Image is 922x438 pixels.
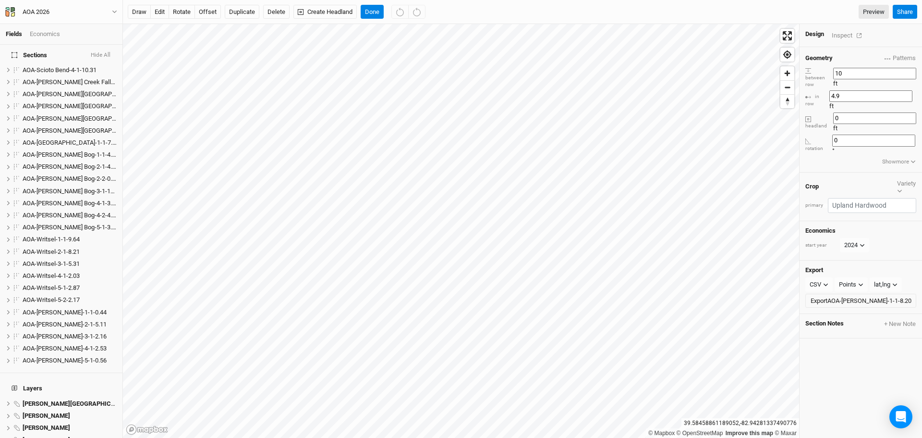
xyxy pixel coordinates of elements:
span: [PERSON_NAME] [23,424,70,431]
span: AOA-[PERSON_NAME] Bog-2-2-0.25 [23,175,119,182]
div: Elick [23,424,117,432]
span: AOA-[PERSON_NAME][GEOGRAPHIC_DATA]-1-3-0.43 [23,102,165,110]
div: Economics [30,30,60,38]
div: headland [805,116,833,130]
span: AOA-[PERSON_NAME] Bog-4-1-3.19 [23,200,119,207]
span: Zoom out [780,81,794,94]
div: AOA-Scioto Bend-4-1-10.31 [23,66,117,74]
div: in row [805,93,829,107]
a: Preview [859,5,889,19]
span: ft [833,125,837,132]
div: AOA-Utzinger Bog-3-1-19.4 [23,188,117,195]
span: [PERSON_NAME] [23,412,70,419]
span: AOA-Writsel-2-1-8.21 [23,248,80,255]
span: AOA-[PERSON_NAME] Bog-4-2-4.35 [23,212,119,219]
div: Darby Lakes Preserve [23,400,117,408]
div: AOA-Writsel-4-1-2.03 [23,272,117,280]
div: AOA-Wylie Ridge-3-1-2.16 [23,333,117,340]
a: Improve this map [726,430,773,437]
span: AOA-[PERSON_NAME][GEOGRAPHIC_DATA]-1-1-13.94 [23,90,169,98]
h4: Layers [6,379,117,398]
span: AOA-Writsel-1-1-9.64 [23,236,80,243]
div: Darby Oaks [23,412,117,420]
button: Enter fullscreen [780,29,794,43]
div: AOA-Scott Creek Falls-2-1-19.09 [23,127,117,135]
div: Points [839,280,856,289]
div: Design [805,30,824,38]
div: AOA-Scott Creek Falls-1-4-3.78 [23,115,117,123]
span: AOA-[PERSON_NAME][GEOGRAPHIC_DATA]-1-4-3.78 [23,115,165,122]
span: AOA-[PERSON_NAME]-4-1-2.53 [23,345,107,352]
span: Sections [12,50,47,60]
div: AOA-Wylie Ridge-4-1-2.53 [23,345,117,352]
input: Upland Hardwood [828,198,916,213]
div: AOA-Wylie Ridge-1-1-0.44 [23,309,117,316]
h4: Economics [805,227,916,235]
span: Find my location [780,48,794,62]
button: Showmore [882,157,917,167]
div: AOA-Scott Creek Falls-1-1-13.94 [23,90,117,98]
span: AOA-[GEOGRAPHIC_DATA]-1-1-7.37 [23,139,119,146]
h4: Crop [805,183,819,190]
div: AOA-Utzinger Bog-1-1-4.29 [23,151,117,159]
h4: Geometry [805,54,833,62]
button: Points [835,277,868,292]
span: ° [832,147,835,154]
button: lat,lng [870,277,902,292]
button: Patterns [884,53,916,63]
span: AOA-[PERSON_NAME] Bog-1-1-4.29 [23,151,119,158]
button: Delete [263,5,290,19]
span: ft [833,80,837,87]
span: AOA-Writsel-4-1-2.03 [23,272,80,279]
div: AOA-Writsel-5-1-2.87 [23,284,117,292]
div: Inspect [832,30,866,41]
div: AOA-Utzinger Bog-4-1-3.19 [23,200,117,207]
span: Zoom in [780,66,794,80]
div: AOA-Wylie Ridge-2-1-5.11 [23,321,117,328]
a: OpenStreetMap [677,430,723,437]
button: ExportAOA-[PERSON_NAME]-1-1-8.20 [805,294,916,308]
a: Mapbox [648,430,675,437]
span: AOA-Writsel-3-1-5.31 [23,260,80,267]
div: AOA 2026 [23,7,49,17]
div: AOA-Writsel-2-1-8.21 [23,248,117,256]
div: AOA-Utzinger Bog-4-2-4.35 [23,212,117,219]
button: rotate [169,5,195,19]
span: Patterns [885,53,916,63]
div: AOA-Utzinger Bog-2-1-4.22 [23,163,117,171]
span: Reset bearing to north [780,95,794,108]
button: Hide All [90,50,111,60]
span: AOA-Scioto Bend-4-1-10.31 [23,66,97,74]
button: Done [361,5,384,19]
div: Open Intercom Messenger [889,405,912,428]
div: AOA-Writsel-5-2-2.17 [23,296,117,304]
span: AOA-[PERSON_NAME]-2-1-5.11 [23,321,107,328]
div: AOA-Stone Canyon-1-1-7.37 [23,139,117,147]
span: AOA-[PERSON_NAME] Creek Fall-1-2-5.22 [23,78,135,86]
button: Zoom out [780,80,794,94]
div: AOA-Utzinger Bog-2-2-0.25 [23,175,117,183]
button: Duplicate [225,5,259,19]
div: start year [805,242,839,249]
button: draw [128,5,151,19]
span: AOA-[PERSON_NAME]-3-1-2.16 [23,333,107,340]
span: AOA-[PERSON_NAME][GEOGRAPHIC_DATA]-2-1-19.09 [23,127,169,134]
button: AOA 2026 [5,7,118,17]
button: offset [194,5,221,19]
span: [PERSON_NAME][GEOGRAPHIC_DATA] [23,400,131,407]
span: AOA-[PERSON_NAME]-5-1-0.56 [23,357,107,364]
span: AOA-Writsel-5-2-2.17 [23,296,80,303]
button: Undo (^z) [391,5,409,19]
span: Section Notes [805,320,844,328]
div: 39.58458861189052 , -82.94281337490776 [681,418,799,428]
a: Fields [6,30,22,38]
a: Maxar [775,430,797,437]
span: AOA-[PERSON_NAME] Bog-5-1-3.01 [23,224,119,231]
div: AOA-Wylie Ridge-5-1-0.56 [23,357,117,364]
button: 2024 [840,238,869,252]
button: Variety [897,178,916,194]
button: Share [893,5,917,19]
